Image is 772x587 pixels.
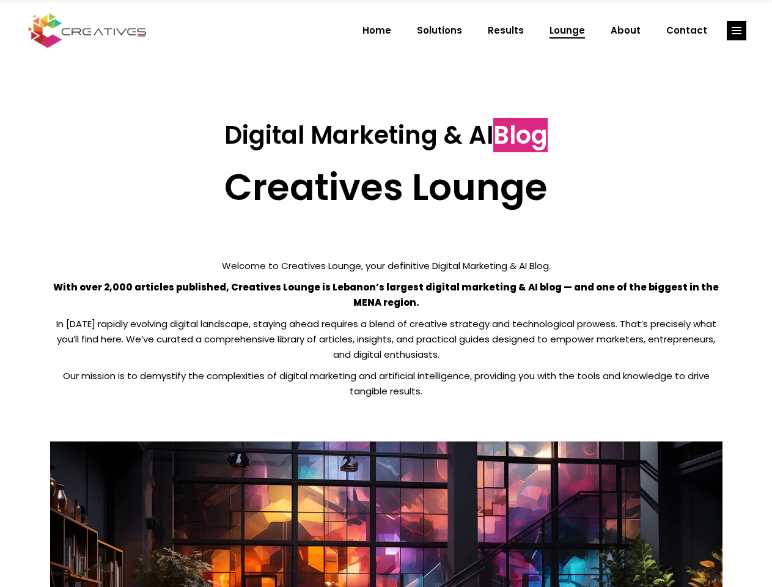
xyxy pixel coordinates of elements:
span: Solutions [417,15,462,46]
span: Blog [493,118,548,152]
span: Lounge [550,15,585,46]
a: About [598,15,653,46]
img: Creatives [26,12,149,50]
span: Results [488,15,524,46]
a: Home [350,15,404,46]
a: Results [475,15,537,46]
p: Welcome to Creatives Lounge, your definitive Digital Marketing & AI Blog. [50,258,722,273]
p: Our mission is to demystify the complexities of digital marketing and artificial intelligence, pr... [50,368,722,399]
a: Solutions [404,15,475,46]
p: In [DATE] rapidly evolving digital landscape, staying ahead requires a blend of creative strategy... [50,316,722,362]
a: Contact [653,15,720,46]
a: Lounge [537,15,598,46]
a: link [727,21,746,40]
h3: Digital Marketing & AI [50,120,722,150]
span: Contact [666,15,707,46]
h2: Creatives Lounge [50,165,722,209]
span: Home [362,15,391,46]
span: About [611,15,641,46]
strong: With over 2,000 articles published, Creatives Lounge is Lebanon’s largest digital marketing & AI ... [53,281,719,309]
